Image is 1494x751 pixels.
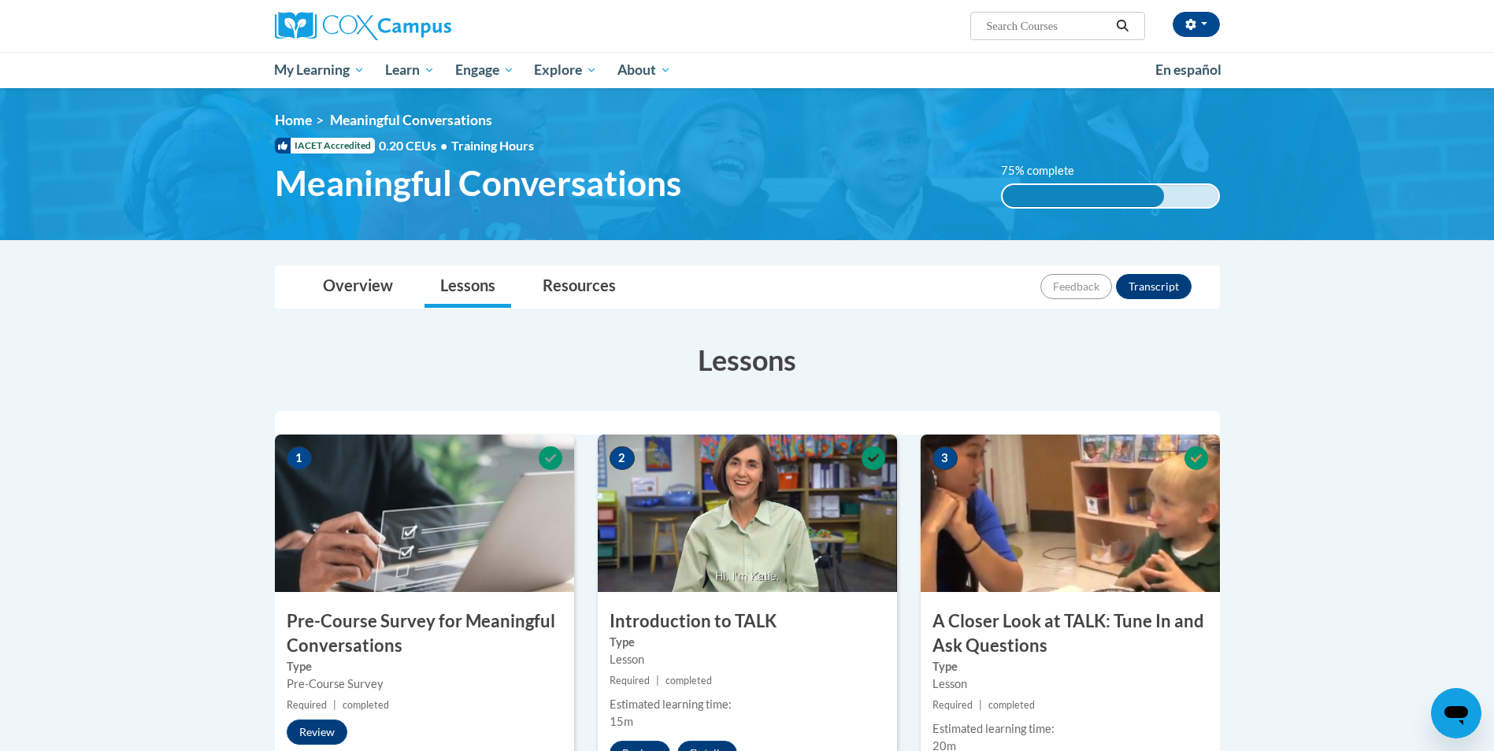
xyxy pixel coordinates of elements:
span: completed [343,699,389,711]
span: About [617,61,671,80]
div: Estimated learning time: [932,720,1208,738]
a: Learn [375,52,445,88]
div: Lesson [932,675,1208,693]
span: 1 [287,446,312,470]
div: Lesson [610,651,885,668]
div: Estimated learning time: [610,696,885,713]
a: En español [1145,54,1232,87]
span: Learn [385,61,435,80]
h3: A Closer Look at TALK: Tune In and Ask Questions [921,609,1220,658]
span: Explore [534,61,597,80]
span: | [979,699,982,711]
a: My Learning [265,52,376,88]
span: completed [988,699,1035,711]
span: Required [932,699,973,711]
h3: Lessons [275,340,1220,379]
img: Cox Campus [275,12,451,40]
span: Meaningful Conversations [275,162,681,204]
button: Feedback [1040,274,1112,299]
span: 15m [610,715,633,728]
span: IACET Accredited [275,138,375,154]
img: Course Image [921,435,1220,592]
a: Cox Campus [275,12,574,40]
button: Transcript [1116,274,1192,299]
a: Engage [445,52,525,88]
h3: Introduction to TALK [598,609,897,634]
span: Required [287,699,327,711]
h3: Pre-Course Survey for Meaningful Conversations [275,609,574,658]
button: Search [1110,17,1134,35]
span: 3 [932,446,958,470]
div: Main menu [251,52,1244,88]
span: 2 [610,446,635,470]
a: Explore [524,52,607,88]
div: Pre-Course Survey [287,675,562,693]
span: Engage [455,61,514,80]
a: Overview [307,266,409,308]
label: 75% complete [1001,162,1092,179]
img: Course Image [598,435,897,592]
span: | [333,699,336,711]
span: Meaningful Conversations [330,112,492,128]
label: Type [610,634,885,651]
label: Type [932,658,1208,675]
img: Course Image [275,435,574,592]
span: Training Hours [451,138,534,153]
span: | [656,675,659,686]
a: Home [275,112,312,128]
div: 75% complete [1003,185,1164,207]
a: Resources [527,266,632,308]
iframe: Button to launch messaging window [1431,688,1481,738]
span: completed [665,675,712,686]
span: My Learning [274,61,365,80]
button: Review [287,720,347,745]
a: Lessons [424,266,511,308]
input: Search Courses [984,17,1110,35]
label: Type [287,658,562,675]
button: Account Settings [1173,12,1220,37]
span: 0.20 CEUs [379,137,451,154]
a: About [607,52,681,88]
span: En español [1155,61,1222,78]
span: Required [610,675,650,686]
span: • [440,138,447,153]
